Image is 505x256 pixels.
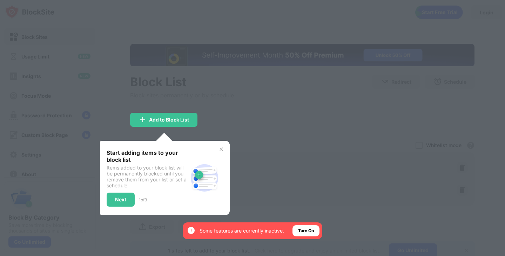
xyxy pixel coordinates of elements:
img: block-site.svg [188,161,221,195]
div: 1 of 3 [139,197,147,202]
img: error-circle-white.svg [187,226,195,235]
div: Some features are currently inactive. [200,227,284,234]
div: Items added to your block list will be permanently blocked until you remove them from your list o... [107,165,188,188]
div: Next [115,197,126,202]
img: x-button.svg [218,146,224,152]
div: Add to Block List [149,117,189,123]
div: Start adding items to your block list [107,149,188,163]
div: Turn On [298,227,314,234]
